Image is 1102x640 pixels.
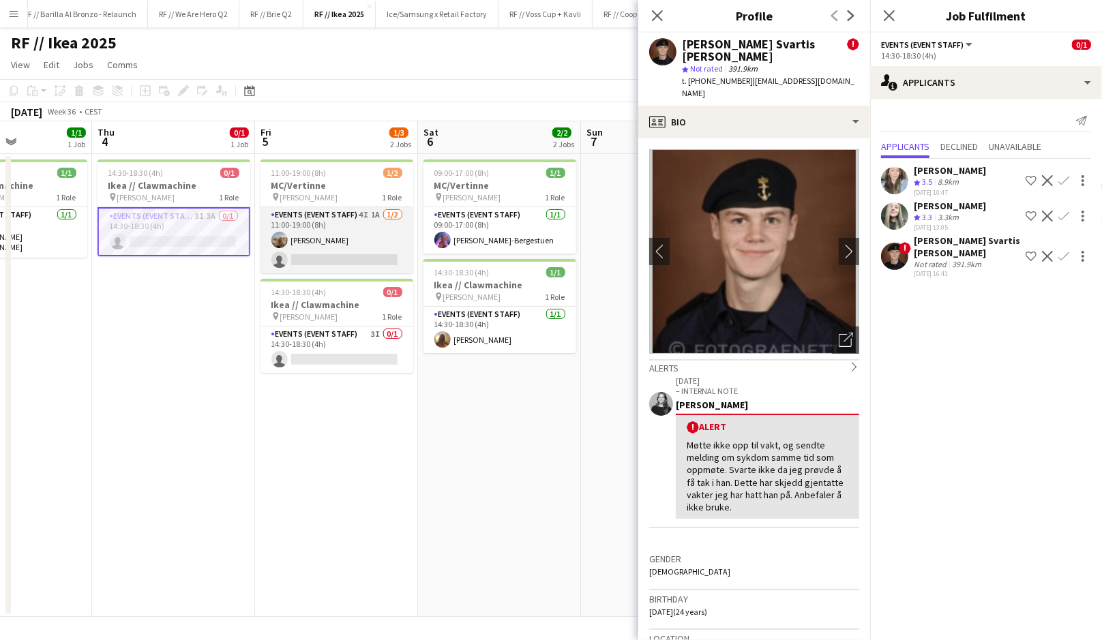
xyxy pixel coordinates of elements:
[57,168,76,178] span: 1/1
[98,179,250,192] h3: Ikea // Clawmachine
[95,134,115,149] span: 4
[881,40,964,50] span: Events (Event Staff)
[11,105,42,119] div: [DATE]
[546,192,565,202] span: 1 Role
[38,56,65,74] a: Edit
[935,177,962,188] div: 8.9km
[914,234,1020,259] div: [PERSON_NAME] Svartis [PERSON_NAME]
[383,311,402,322] span: 1 Role
[553,139,574,149] div: 2 Jobs
[881,142,929,151] span: Applicants
[649,149,859,354] img: Crew avatar or photo
[73,59,93,71] span: Jobs
[271,287,327,297] span: 14:30-18:30 (4h)
[649,593,859,605] h3: Birthday
[649,553,859,565] h3: Gender
[922,177,932,187] span: 3.5
[107,59,138,71] span: Comms
[935,212,962,224] div: 3.3km
[423,307,576,353] app-card-role: Events (Event Staff)1/114:30-18:30 (4h)[PERSON_NAME]
[85,106,102,117] div: CEST
[421,134,438,149] span: 6
[423,159,576,254] app-job-card: 09:00-17:00 (8h)1/1MC/Vertinne [PERSON_NAME]1 RoleEvents (Event Staff)1/109:00-17:00 (8h)[PERSON_...
[280,311,338,322] span: [PERSON_NAME]
[148,1,239,27] button: RF // We Are Hero Q2
[11,33,117,53] h1: RF // Ikea 2025
[260,299,413,311] h3: Ikea // Clawmachine
[260,126,271,138] span: Fri
[687,439,848,513] div: Møtte ikke opp til vakt, og sendte melding om sykdom samme tid som oppmøte. Svarte ikke da jeg pr...
[57,192,76,202] span: 1 Role
[67,127,86,138] span: 1/1
[552,127,571,138] span: 2/2
[881,40,974,50] button: Events (Event Staff)
[117,192,175,202] span: [PERSON_NAME]
[1072,40,1091,50] span: 0/1
[44,59,59,71] span: Edit
[239,1,303,27] button: RF // Brie Q2
[220,168,239,178] span: 0/1
[914,259,949,269] div: Not rated
[434,267,490,277] span: 14:30-18:30 (4h)
[258,134,271,149] span: 5
[914,269,1020,278] div: [DATE] 16:41
[423,279,576,291] h3: Ikea // Clawmachine
[682,38,847,63] div: [PERSON_NAME] Svartis [PERSON_NAME]
[260,279,413,373] app-job-card: 14:30-18:30 (4h)0/1Ikea // Clawmachine [PERSON_NAME]1 RoleEvents (Event Staff)3I0/114:30-18:30 (4h)
[423,259,576,353] app-job-card: 14:30-18:30 (4h)1/1Ikea // Clawmachine [PERSON_NAME]1 RoleEvents (Event Staff)1/114:30-18:30 (4h)...
[676,399,859,411] div: [PERSON_NAME]
[638,106,870,138] div: Bio
[303,1,376,27] button: RF // Ikea 2025
[376,1,498,27] button: Ice/Samsung x Retail Factory
[271,168,327,178] span: 11:00-19:00 (8h)
[584,134,603,149] span: 7
[383,192,402,202] span: 1 Role
[383,287,402,297] span: 0/1
[498,1,593,27] button: RF // Voss Cup + Kavli
[949,259,984,269] div: 391.9km
[423,207,576,254] app-card-role: Events (Event Staff)1/109:00-17:00 (8h)[PERSON_NAME]-Bergestuen
[914,200,986,212] div: [PERSON_NAME]
[98,159,250,256] app-job-card: 14:30-18:30 (4h)0/1Ikea // Clawmachine [PERSON_NAME]1 RoleEvents (Event Staff)3I3A0/114:30-18:30 ...
[940,142,978,151] span: Declined
[687,421,699,433] span: !
[687,421,848,433] div: Alert
[5,56,35,74] a: View
[899,242,911,254] span: !
[230,127,249,138] span: 0/1
[546,267,565,277] span: 1/1
[11,59,30,71] span: View
[586,126,603,138] span: Sun
[434,168,490,178] span: 09:00-17:00 (8h)
[260,159,413,273] app-job-card: 11:00-19:00 (8h)1/2MC/Vertinne [PERSON_NAME]1 RoleEvents (Event Staff)4I1A1/211:00-19:00 (8h)[PER...
[260,179,413,192] h3: MC/Vertinne
[546,292,565,302] span: 1 Role
[98,207,250,256] app-card-role: Events (Event Staff)3I3A0/114:30-18:30 (4h)
[423,126,438,138] span: Sat
[102,56,143,74] a: Comms
[389,127,408,138] span: 1/3
[682,76,854,98] span: | [EMAIL_ADDRESS][DOMAIN_NAME]
[593,1,697,27] button: RF // Coop Grill // Q2 -Q3
[914,188,986,197] div: [DATE] 10:47
[443,292,501,302] span: [PERSON_NAME]
[383,168,402,178] span: 1/2
[68,139,85,149] div: 1 Job
[68,56,99,74] a: Jobs
[423,179,576,192] h3: MC/Vertinne
[676,386,859,396] p: – INTERNAL NOTE
[870,7,1102,25] h3: Job Fulfilment
[881,50,1091,61] div: 14:30-18:30 (4h)
[390,139,411,149] div: 2 Jobs
[847,38,859,50] span: !
[922,212,932,222] span: 3.3
[914,164,986,177] div: [PERSON_NAME]
[108,168,164,178] span: 14:30-18:30 (4h)
[280,192,338,202] span: [PERSON_NAME]
[726,63,760,74] span: 391.9km
[638,7,870,25] h3: Profile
